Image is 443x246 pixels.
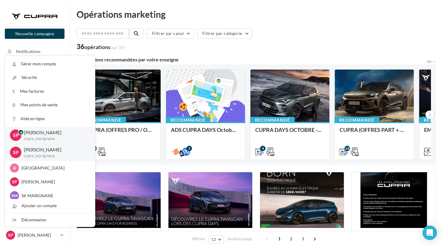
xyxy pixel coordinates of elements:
[4,106,66,118] a: SMS unitaire
[21,179,88,185] p: [PERSON_NAME]
[5,71,95,84] a: Sécurité
[12,179,17,185] span: Sp
[5,112,95,126] a: Aide en ligne
[77,43,124,50] div: 36
[171,127,240,139] div: ADS CUPRA DAYS Octobre 2025
[209,235,224,244] button: 12
[260,146,265,151] div: 4
[77,10,436,19] div: Opérations marketing
[5,85,95,98] a: Mes factures
[110,45,124,50] span: (sur 37)
[4,75,66,88] a: Boîte de réception1
[4,135,66,148] a: Contacts
[192,236,205,242] span: Afficher
[21,193,88,199] p: SK MARIGNANE
[81,117,126,123] div: Recommandé
[17,232,58,238] p: [PERSON_NAME]
[197,28,252,39] button: Filtrer par catégorie
[147,28,194,39] button: Filtrer par canal
[250,117,295,123] div: Recommandé
[21,165,88,171] p: [GEOGRAPHIC_DATA]
[275,234,284,244] span: 1
[24,129,85,136] p: [PERSON_NAME]
[423,226,437,240] div: Open Intercom Messenger
[298,234,308,244] span: 3
[4,165,66,178] a: Calendrier
[13,149,19,156] span: Sp
[227,236,252,242] span: résultats/page
[8,232,13,238] span: Sp
[335,117,379,123] div: Recommandé
[4,151,66,163] a: Médiathèque
[77,57,426,62] div: 6 opérations recommandées par votre enseigne
[24,136,85,142] p: cupra_marignane
[286,234,296,244] span: 2
[4,120,66,133] a: Campagnes
[4,91,66,103] a: Visibilité en ligne
[5,57,95,71] a: Gérer mon compte
[11,193,18,199] span: SM
[86,127,156,139] div: CUPRA (OFFRES PRO / OCT) - SOCIAL MEDIA
[5,199,95,213] div: Ajouter un compte
[340,127,409,139] div: CUPRA (OFFRES PART + USP / OCT) - SOCIAL MEDIA
[4,180,66,198] a: PERSONNALISATION PRINT
[16,49,40,54] span: Notifications
[24,153,85,159] p: cupra_marignane
[13,165,16,171] span: A
[5,29,64,39] button: Nouvelle campagne
[255,127,325,139] div: CUPRA DAYS OCTOBRE - SOME
[187,146,192,151] div: 2
[84,44,124,50] div: opérations
[5,98,95,112] a: Mes points de vente
[24,146,85,153] p: [PERSON_NAME]
[5,213,95,227] div: Déconnexion
[4,45,63,58] button: Notifications
[13,132,19,139] span: Sp
[5,229,64,241] a: Sp [PERSON_NAME]
[166,117,210,123] div: Recommandé
[344,146,350,151] div: 16
[4,60,66,73] a: Opérations
[211,237,216,242] span: 12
